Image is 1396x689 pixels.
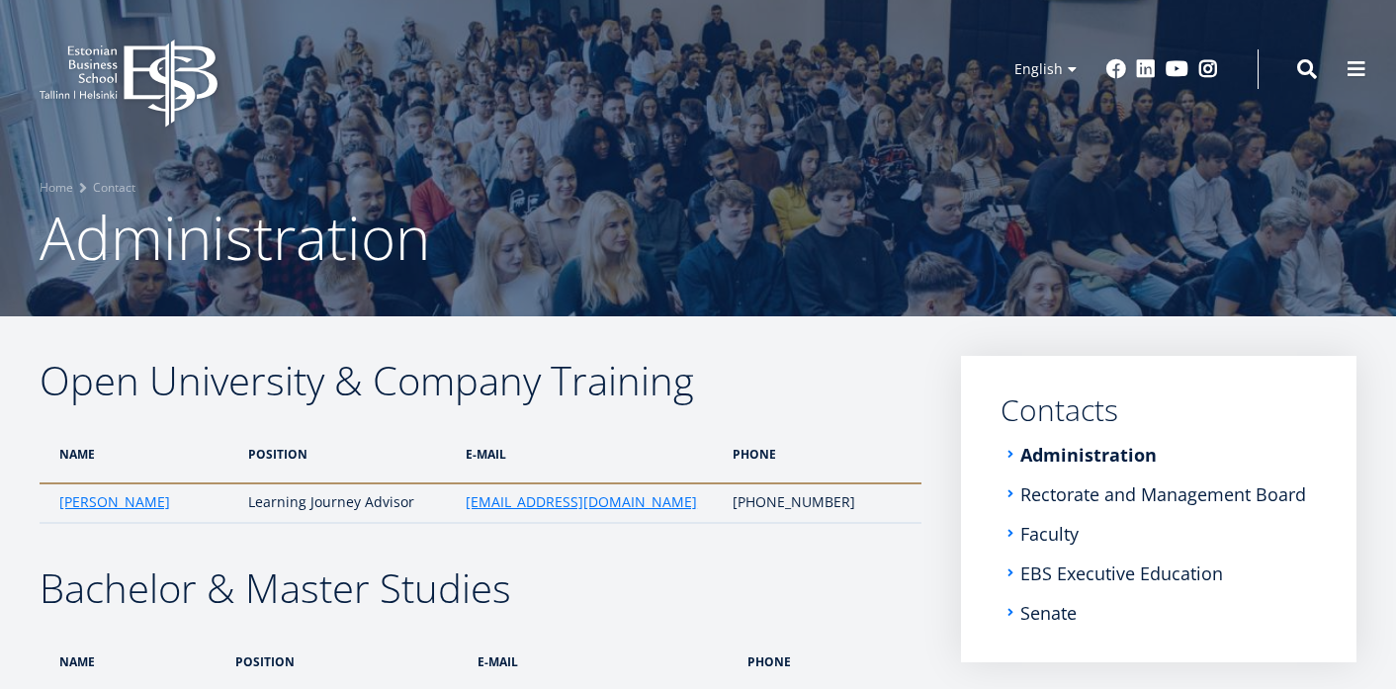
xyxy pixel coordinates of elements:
[238,483,456,523] td: Learning Journey Advisor
[93,178,135,198] a: Contact
[456,425,723,483] th: e-MAIL
[1106,59,1126,79] a: Facebook
[723,425,921,483] th: PHONE
[1020,445,1157,465] a: Administration
[1001,395,1317,425] a: Contacts
[466,492,697,512] a: [EMAIL_ADDRESS][DOMAIN_NAME]
[1020,524,1079,544] a: Faculty
[40,197,430,278] span: Administration
[1020,603,1077,623] a: Senate
[1020,484,1306,504] a: Rectorate and Management Board
[723,483,921,523] td: [PHONE_NUMBER]
[40,178,73,198] a: Home
[1198,59,1218,79] a: Instagram
[59,492,170,512] a: [PERSON_NAME]
[40,356,921,405] h2: Open University & Company Training
[1166,59,1188,79] a: Youtube
[40,563,921,613] h2: Bachelor & Master Studies
[1136,59,1156,79] a: Linkedin
[40,425,238,483] th: NAME
[238,425,456,483] th: POSITION
[1020,563,1223,583] a: EBS Executive Education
